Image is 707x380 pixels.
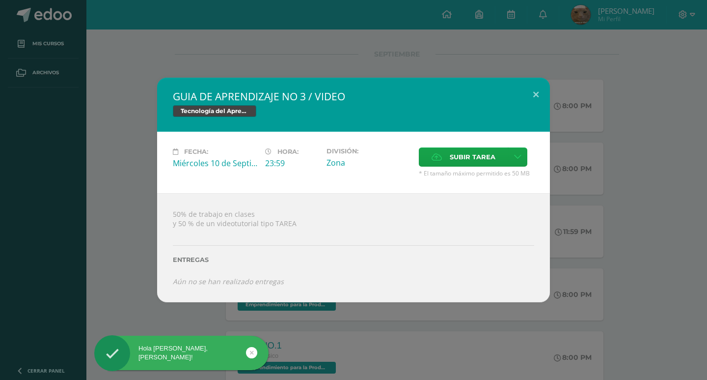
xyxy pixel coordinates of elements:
[184,148,208,155] span: Fecha:
[265,158,319,169] div: 23:59
[173,256,534,263] label: Entregas
[522,78,550,111] button: Close (Esc)
[277,148,299,155] span: Hora:
[173,89,534,103] h2: GUIA DE APRENDIZAJE NO 3 / VIDEO
[173,105,256,117] span: Tecnología del Aprendizaje y la Comunicación (TIC)
[326,157,411,168] div: Zona
[326,147,411,155] label: División:
[94,344,269,362] div: Hola [PERSON_NAME], [PERSON_NAME]!
[157,193,550,302] div: 50% de trabajo en clases y 50 % de un videotutorial tipo TAREA
[173,158,257,169] div: Miércoles 10 de Septiembre
[450,148,495,166] span: Subir tarea
[173,277,284,286] i: Aún no se han realizado entregas
[419,169,534,177] span: * El tamaño máximo permitido es 50 MB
